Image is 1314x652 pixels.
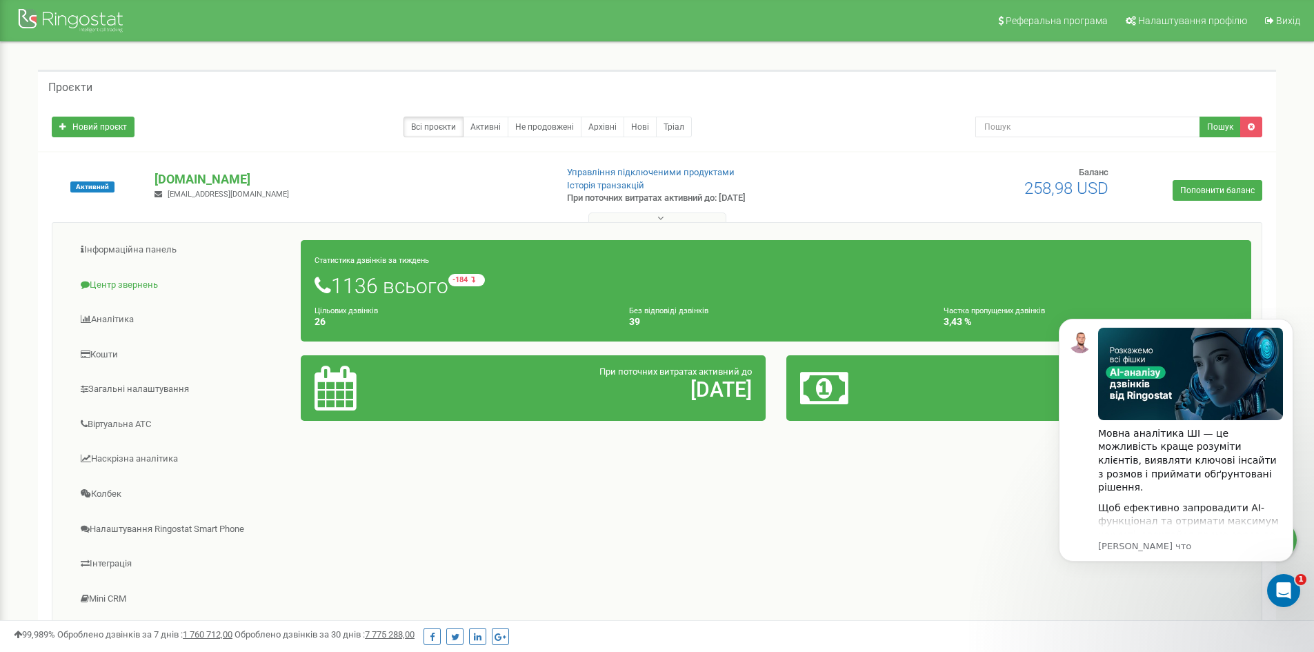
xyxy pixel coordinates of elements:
span: Оброблено дзвінків за 30 днів : [235,629,415,640]
h4: 3,43 % [944,317,1237,327]
a: Архівні [581,117,624,137]
a: Історія транзакцій [567,180,644,190]
span: При поточних витратах активний до [599,366,752,377]
small: Цільових дзвінків [315,306,378,315]
a: Поповнити баланс [1173,180,1262,201]
iframe: Intercom live chat [1267,574,1300,607]
small: Статистика дзвінків за тиждень [315,256,429,265]
span: Баланс [1079,167,1108,177]
span: Реферальна програма [1006,15,1108,26]
h4: 39 [629,317,923,327]
h4: 26 [315,317,608,327]
h2: [DATE] [467,378,752,401]
a: Управління підключеними продуктами [567,167,735,177]
small: Без відповіді дзвінків [629,306,708,315]
span: Оброблено дзвінків за 7 днів : [57,629,232,640]
u: 1 760 712,00 [183,629,232,640]
small: Частка пропущених дзвінків [944,306,1045,315]
input: Пошук [975,117,1200,137]
span: Вихід [1276,15,1300,26]
h5: Проєкти [48,81,92,94]
a: Активні [463,117,508,137]
button: Пошук [1199,117,1241,137]
p: [DOMAIN_NAME] [155,170,544,188]
span: Налаштування профілю [1138,15,1247,26]
span: 258,98 USD [1024,179,1108,198]
h1: 1136 всього [315,274,1237,297]
a: Всі проєкти [404,117,464,137]
span: Активний [70,181,115,192]
a: Колбек [63,477,301,511]
span: 99,989% [14,629,55,640]
a: Інформаційна панель [63,233,301,267]
a: Mini CRM [63,582,301,616]
a: Новий проєкт [52,117,135,137]
h2: 258,98 $ [953,378,1237,401]
a: Віртуальна АТС [63,408,301,442]
a: Не продовжені [508,117,581,137]
small: -184 [448,274,485,286]
a: [PERSON_NAME] [63,617,301,651]
iframe: Intercom notifications сообщение [1038,298,1314,615]
span: 1 [1295,574,1306,585]
span: [EMAIL_ADDRESS][DOMAIN_NAME] [168,190,289,199]
a: Інтеграція [63,547,301,581]
a: Нові [624,117,657,137]
a: Наскрізна аналітика [63,442,301,476]
a: Центр звернень [63,268,301,302]
p: При поточних витратах активний до: [DATE] [567,192,854,205]
a: Кошти [63,338,301,372]
u: 7 775 288,00 [365,629,415,640]
a: Загальні налаштування [63,373,301,406]
a: Аналiтика [63,303,301,337]
a: Тріал [656,117,692,137]
a: Налаштування Ringostat Smart Phone [63,513,301,546]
